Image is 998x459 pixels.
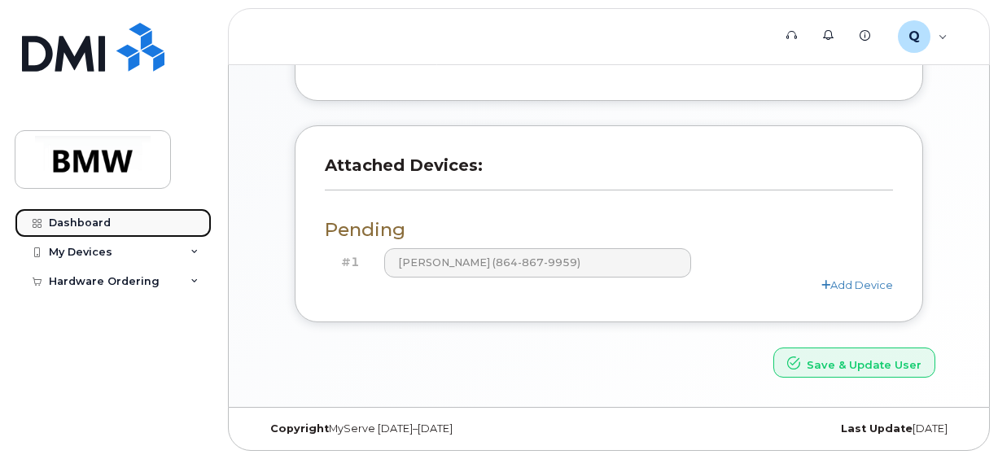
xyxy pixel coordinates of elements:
[270,422,329,435] strong: Copyright
[325,155,893,190] h3: Attached Devices:
[821,278,893,291] a: Add Device
[325,220,893,240] h3: Pending
[337,256,360,269] h4: #1
[908,27,920,46] span: Q
[927,388,986,447] iframe: Messenger Launcher
[886,20,959,53] div: QTE5574
[773,348,935,378] button: Save & Update User
[726,422,960,435] div: [DATE]
[258,422,492,435] div: MyServe [DATE]–[DATE]
[841,422,913,435] strong: Last Update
